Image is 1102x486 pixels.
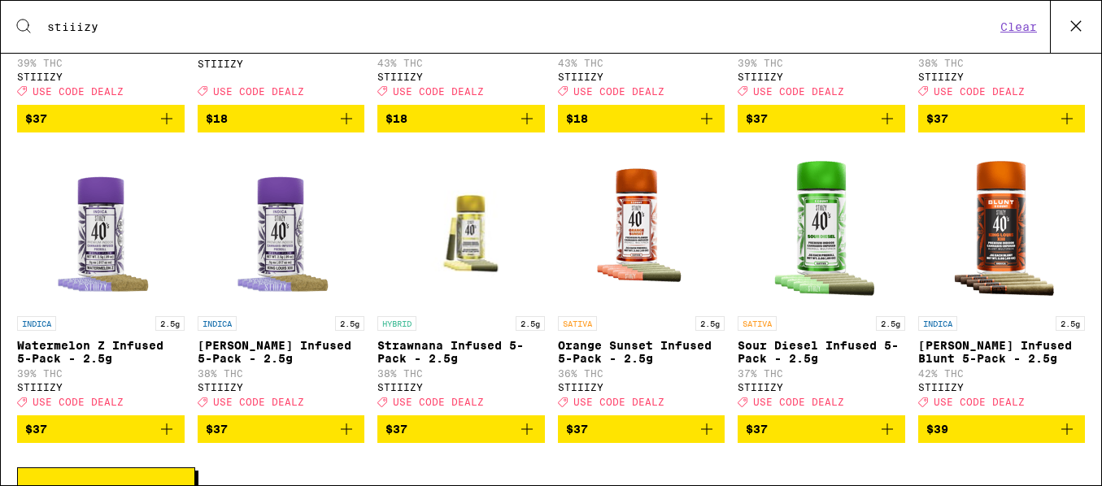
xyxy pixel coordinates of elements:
[738,339,905,365] p: Sour Diesel Infused 5-Pack - 2.5g
[876,316,905,331] p: 2.5g
[695,316,725,331] p: 2.5g
[377,72,545,82] div: STIIIZY
[393,86,484,97] span: USE CODE DEALZ
[558,415,725,443] button: Add to bag
[558,382,725,393] div: STIIIZY
[753,397,844,407] span: USE CODE DEALZ
[206,112,228,125] span: $18
[17,382,185,393] div: STIIIZY
[920,145,1082,308] img: STIIIZY - King Louis XIII Infused Blunt 5-Pack - 2.5g
[17,58,185,68] p: 39% THC
[377,105,545,132] button: Add to bag
[17,368,185,379] p: 39% THC
[10,11,117,24] span: Hi. Need any help?
[573,86,664,97] span: USE CODE DEALZ
[198,415,365,443] button: Add to bag
[33,86,124,97] span: USE CODE DEALZ
[738,58,905,68] p: 39% THC
[918,72,1086,82] div: STIIIZY
[738,382,905,393] div: STIIIZY
[198,368,365,379] p: 38% THC
[558,316,597,331] p: SATIVA
[33,397,124,407] span: USE CODE DEALZ
[738,105,905,132] button: Add to bag
[738,72,905,82] div: STIIIZY
[25,423,47,436] span: $37
[17,339,185,365] p: Watermelon Z Infused 5-Pack - 2.5g
[213,397,304,407] span: USE CODE DEALZ
[198,105,365,132] button: Add to bag
[17,316,56,331] p: INDICA
[558,72,725,82] div: STIIIZY
[995,20,1042,34] button: Clear
[746,112,768,125] span: $37
[918,368,1086,379] p: 42% THC
[46,20,995,34] input: Search for products & categories
[926,423,948,436] span: $39
[377,58,545,68] p: 43% THC
[738,145,905,415] a: Open page for Sour Diesel Infused 5-Pack - 2.5g from STIIIZY
[1056,316,1085,331] p: 2.5g
[377,145,545,308] img: STIIIZY - Strawnana Infused 5-Pack - 2.5g
[385,423,407,436] span: $37
[377,145,545,415] a: Open page for Strawnana Infused 5-Pack - 2.5g from STIIIZY
[199,145,362,308] img: STIIIZY - King Louis XIII Infused 5-Pack - 2.5g
[198,316,237,331] p: INDICA
[377,316,416,331] p: HYBRID
[573,397,664,407] span: USE CODE DEALZ
[17,72,185,82] div: STIIIZY
[377,382,545,393] div: STIIIZY
[17,105,185,132] button: Add to bag
[918,105,1086,132] button: Add to bag
[198,382,365,393] div: STIIIZY
[558,368,725,379] p: 36% THC
[558,105,725,132] button: Add to bag
[918,382,1086,393] div: STIIIZY
[198,59,365,69] div: STIIIZY
[17,145,185,415] a: Open page for Watermelon Z Infused 5-Pack - 2.5g from STIIIZY
[385,112,407,125] span: $18
[206,423,228,436] span: $37
[377,415,545,443] button: Add to bag
[17,415,185,443] button: Add to bag
[738,415,905,443] button: Add to bag
[918,58,1086,68] p: 38% THC
[934,86,1025,97] span: USE CODE DEALZ
[377,368,545,379] p: 38% THC
[566,112,588,125] span: $18
[377,339,545,365] p: Strawnana Infused 5-Pack - 2.5g
[918,316,957,331] p: INDICA
[934,397,1025,407] span: USE CODE DEALZ
[558,145,725,415] a: Open page for Orange Sunset Infused 5-Pack - 2.5g from STIIIZY
[213,86,304,97] span: USE CODE DEALZ
[198,339,365,365] p: [PERSON_NAME] Infused 5-Pack - 2.5g
[746,423,768,436] span: $37
[566,423,588,436] span: $37
[198,145,365,415] a: Open page for King Louis XIII Infused 5-Pack - 2.5g from STIIIZY
[740,145,903,308] img: STIIIZY - Sour Diesel Infused 5-Pack - 2.5g
[918,145,1086,415] a: Open page for King Louis XIII Infused Blunt 5-Pack - 2.5g from STIIIZY
[918,415,1086,443] button: Add to bag
[20,145,182,308] img: STIIIZY - Watermelon Z Infused 5-Pack - 2.5g
[558,339,725,365] p: Orange Sunset Infused 5-Pack - 2.5g
[926,112,948,125] span: $37
[155,316,185,331] p: 2.5g
[738,316,777,331] p: SATIVA
[25,112,47,125] span: $37
[558,58,725,68] p: 43% THC
[918,339,1086,365] p: [PERSON_NAME] Infused Blunt 5-Pack - 2.5g
[335,316,364,331] p: 2.5g
[393,397,484,407] span: USE CODE DEALZ
[516,316,545,331] p: 2.5g
[738,368,905,379] p: 37% THC
[560,145,722,308] img: STIIIZY - Orange Sunset Infused 5-Pack - 2.5g
[753,86,844,97] span: USE CODE DEALZ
